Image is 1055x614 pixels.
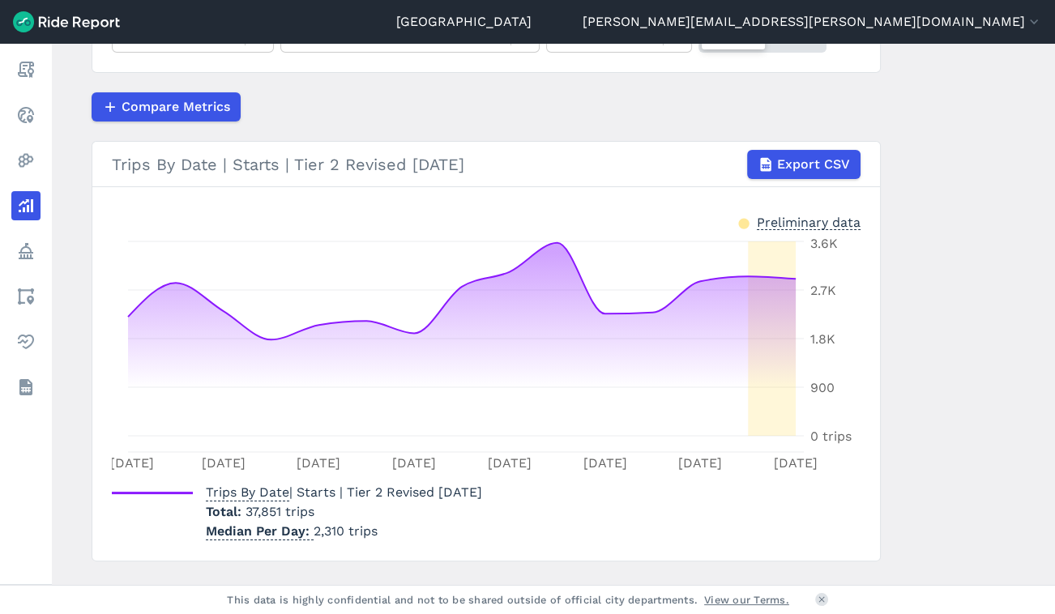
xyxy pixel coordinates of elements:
[11,282,41,311] a: Areas
[747,150,861,179] button: Export CSV
[206,484,482,500] span: | Starts | Tier 2 Revised [DATE]
[92,92,241,122] button: Compare Metrics
[202,455,246,471] tspan: [DATE]
[11,100,41,130] a: Realtime
[206,518,314,540] span: Median Per Day
[396,12,532,32] a: [GEOGRAPHIC_DATA]
[11,55,41,84] a: Report
[11,191,41,220] a: Analyze
[246,504,314,519] span: 37,851 trips
[11,146,41,175] a: Heatmaps
[110,455,154,471] tspan: [DATE]
[810,429,852,444] tspan: 0 trips
[810,283,836,298] tspan: 2.7K
[11,237,41,266] a: Policy
[583,12,1042,32] button: [PERSON_NAME][EMAIL_ADDRESS][PERSON_NAME][DOMAIN_NAME]
[810,236,838,251] tspan: 3.6K
[583,455,627,471] tspan: [DATE]
[297,455,340,471] tspan: [DATE]
[488,455,532,471] tspan: [DATE]
[774,455,818,471] tspan: [DATE]
[206,480,289,501] span: Trips By Date
[678,455,722,471] tspan: [DATE]
[206,522,482,541] p: 2,310 trips
[112,150,861,179] div: Trips By Date | Starts | Tier 2 Revised [DATE]
[13,11,120,32] img: Ride Report
[810,380,835,395] tspan: 900
[122,97,230,117] span: Compare Metrics
[206,504,246,519] span: Total
[777,155,850,174] span: Export CSV
[11,373,41,402] a: Datasets
[704,592,789,608] a: View our Terms.
[757,213,861,230] div: Preliminary data
[11,327,41,356] a: Health
[392,455,436,471] tspan: [DATE]
[810,331,835,347] tspan: 1.8K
